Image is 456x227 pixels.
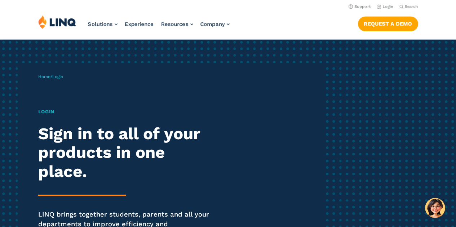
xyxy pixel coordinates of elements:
[349,4,371,9] a: Support
[161,21,189,27] span: Resources
[200,21,225,27] span: Company
[200,21,230,27] a: Company
[88,21,118,27] a: Solutions
[88,15,230,39] nav: Primary Navigation
[38,74,63,79] span: /
[125,21,154,27] a: Experience
[38,15,76,29] img: LINQ | K‑12 Software
[358,15,418,31] nav: Button Navigation
[377,4,394,9] a: Login
[38,74,50,79] a: Home
[52,74,63,79] span: Login
[161,21,193,27] a: Resources
[405,4,418,9] span: Search
[38,108,214,115] h1: Login
[358,17,418,31] a: Request a Demo
[399,4,418,9] button: Open Search Bar
[38,124,214,181] h2: Sign in to all of your products in one place.
[88,21,113,27] span: Solutions
[425,198,445,218] button: Hello, have a question? Let’s chat.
